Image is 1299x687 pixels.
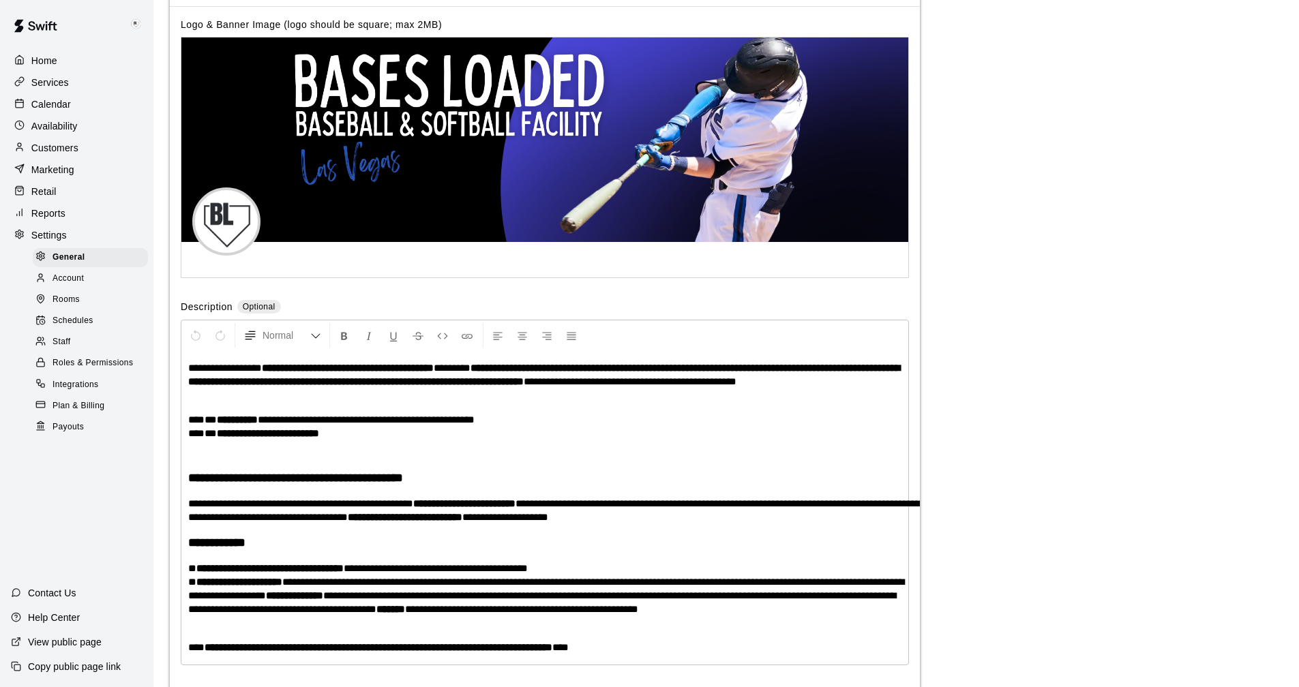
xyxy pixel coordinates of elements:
a: Schedules [33,311,153,332]
a: Plan & Billing [33,395,153,416]
span: Account [53,272,84,286]
div: Schedules [33,311,148,331]
span: Plan & Billing [53,399,104,413]
button: Center Align [511,323,534,348]
p: Contact Us [28,586,76,600]
p: Marketing [31,163,74,177]
div: Rooms [33,290,148,309]
span: Payouts [53,421,84,434]
a: Services [11,72,143,93]
div: Roles & Permissions [33,354,148,373]
label: Description [181,300,233,316]
button: Format Italics [357,323,380,348]
button: Redo [209,323,232,348]
button: Format Bold [333,323,356,348]
span: Optional [243,302,275,311]
a: Payouts [33,416,153,438]
div: Plan & Billing [33,397,148,416]
p: Services [31,76,69,89]
div: General [33,248,148,267]
a: Rooms [33,290,153,311]
button: Justify Align [560,323,583,348]
button: Undo [184,323,207,348]
a: Reports [11,203,143,224]
button: Format Strikethrough [406,323,430,348]
div: Integrations [33,376,148,395]
span: Staff [53,335,70,349]
span: General [53,251,85,264]
button: Format Underline [382,323,405,348]
a: Account [33,268,153,289]
span: Rooms [53,293,80,307]
a: Staff [33,332,153,353]
a: Home [11,50,143,71]
button: Formatting Options [238,323,327,348]
button: Left Align [486,323,509,348]
div: Payouts [33,418,148,437]
p: Reports [31,207,65,220]
p: Help Center [28,611,80,624]
a: Roles & Permissions [33,353,153,374]
a: Calendar [11,94,143,114]
p: Copy public page link [28,660,121,673]
span: Normal [263,329,310,342]
a: Retail [11,181,143,202]
button: Right Align [535,323,558,348]
p: Calendar [31,97,71,111]
p: Availability [31,119,78,133]
a: Marketing [11,159,143,180]
a: General [33,247,153,268]
button: Insert Code [431,323,454,348]
p: Customers [31,141,78,155]
div: Staff [33,333,148,352]
span: Schedules [53,314,93,328]
a: Settings [11,225,143,245]
label: Logo & Banner Image (logo should be square; max 2MB) [181,19,442,30]
button: Insert Link [456,323,479,348]
a: Customers [11,138,143,158]
a: Availability [11,116,143,136]
p: Retail [31,185,57,198]
span: Integrations [53,378,99,392]
p: View public page [28,635,102,649]
div: Keith Brooks [125,11,153,38]
span: Roles & Permissions [53,356,133,370]
div: Account [33,269,148,288]
img: Keith Brooks [128,16,144,33]
p: Settings [31,228,67,242]
a: Integrations [33,374,153,395]
p: Home [31,54,57,67]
